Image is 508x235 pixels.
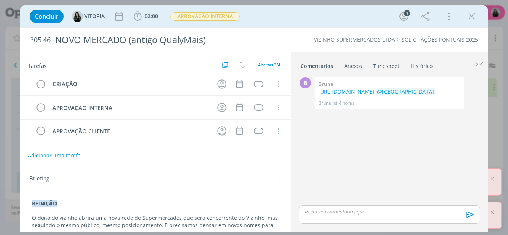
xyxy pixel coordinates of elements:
a: VIZINHO SUPERMERCADOS LTDA [314,36,395,43]
span: Briefing [29,176,49,185]
a: Timesheet [373,59,400,70]
button: APROVAÇÃO INTERNA [170,12,240,21]
button: 1 [398,10,410,22]
div: NOVO MERCADO (antigo QualyMais) [52,31,288,49]
button: VVITORIA [72,11,105,22]
strong: REDAÇÃO [32,200,57,207]
span: @[GEOGRAPHIC_DATA] [377,88,434,95]
button: Concluir [30,10,64,23]
a: SOLICITAÇÕES PONTUAIS 2025 [402,36,478,43]
img: V [72,11,83,22]
button: Adicionar uma tarefa [28,149,81,162]
a: Comentários [300,59,334,70]
img: arrow-down-up.svg [239,62,245,68]
span: Abertas 3/4 [258,62,280,68]
div: dialog [20,5,488,232]
p: Bruna [318,100,331,107]
b: Bruna [318,81,334,87]
span: 02:00 [145,13,158,20]
div: 1 [404,10,410,16]
span: há 4 horas [332,100,354,107]
button: 02:00 [132,10,160,22]
div: Anexos [344,62,362,70]
span: Concluir [35,13,58,19]
div: CRIAÇÃO [49,79,210,89]
a: [URL][DOMAIN_NAME] [318,88,374,95]
div: APROVAÇÃO CLIENTE [49,127,210,136]
div: APROVAÇÃO INTERNA [49,103,210,112]
span: 305.46 [30,36,51,44]
span: VITORIA [84,14,105,19]
div: B [300,77,311,88]
span: Tarefas [28,61,46,69]
a: Histórico [410,59,433,70]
